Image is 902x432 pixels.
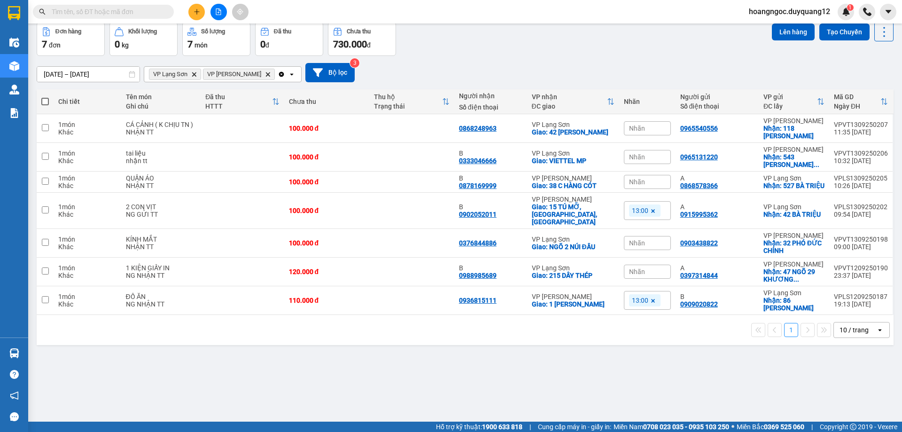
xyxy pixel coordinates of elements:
div: Nhận: 32 PHÓ ĐỨC CHÍNH [763,239,824,254]
span: đơn [49,41,61,49]
button: aim [232,4,249,20]
div: 100.000 đ [289,239,365,247]
div: Giao: 38 C HÀNG CÓT [532,182,614,189]
div: VPLS1309250202 [834,203,888,211]
div: Đã thu [205,93,272,101]
span: VP Lạng Sơn, close by backspace [149,69,201,80]
div: 10:32 [DATE] [834,157,888,165]
sup: 3 [350,58,359,68]
svg: open [288,71,295,78]
div: QUẦN ÁO [126,174,196,182]
div: Số lượng [201,28,225,35]
div: VP [PERSON_NAME] [532,174,614,182]
sup: 1 [847,4,854,11]
div: 0397314844 [680,272,718,279]
span: 7 [42,39,47,50]
div: 0936815111 [459,297,497,304]
span: 1 [848,4,852,11]
div: 2 CON VỊT [126,203,196,211]
div: Khác [58,272,116,279]
div: 0868248963 [459,125,497,132]
th: Toggle SortBy [527,89,619,114]
div: 0988985689 [459,272,497,279]
span: VP Lạng Sơn [153,71,187,78]
div: VP [PERSON_NAME] [532,196,614,203]
div: tai liệu [126,149,196,157]
div: NHẬN TT [126,128,196,136]
div: B [459,149,522,157]
button: 1 [784,323,798,337]
img: warehouse-icon [9,348,19,358]
div: VP nhận [532,93,607,101]
div: 0376844886 [459,239,497,247]
div: A [680,174,754,182]
div: 0909020822 [680,300,718,308]
div: 100.000 đ [289,125,365,132]
div: Giao: 42 NGUYỄN THẾ LỘC [532,128,614,136]
span: ⚪️ [731,425,734,429]
div: 0903438822 [680,239,718,247]
button: Lên hàng [772,24,815,40]
span: kg [122,41,129,49]
button: caret-down [880,4,896,20]
div: 0868578366 [680,182,718,189]
div: Nhận: 47 NGÕ 29 KHƯƠNG HẠ,THANH XUÂN,HÀ NỘI [763,268,824,283]
div: Chưa thu [289,98,365,105]
div: CÁ CẢNH ( K CHỊU TN ) [126,121,196,128]
div: Chi tiết [58,98,116,105]
div: Người nhận [459,92,522,100]
div: B [459,264,522,272]
span: đ [367,41,371,49]
div: 100.000 đ [289,153,365,161]
span: aim [237,8,243,15]
div: VPVT1309250207 [834,121,888,128]
span: 0 [115,39,120,50]
div: NG NHẬN TT [126,272,196,279]
button: Chưa thu730.000đ [328,22,396,56]
span: Cung cấp máy in - giấy in: [538,422,611,432]
div: Trạng thái [374,102,442,110]
div: 09:00 [DATE] [834,243,888,251]
div: VP Lạng Sơn [763,289,824,297]
div: VPLS1309250205 [834,174,888,182]
div: VP Lạng Sơn [532,149,614,157]
span: Nhãn [629,268,645,275]
div: KÍNH MẮT [126,236,196,243]
div: VP Lạng Sơn [532,236,614,243]
div: nhận tt [126,157,196,165]
svg: Delete [191,71,197,77]
div: VPVT1309250206 [834,149,888,157]
div: HTTT [205,102,272,110]
img: warehouse-icon [9,61,19,71]
span: 7 [187,39,193,50]
div: Đơn hàng [55,28,81,35]
button: Đã thu0đ [255,22,323,56]
div: B [459,203,522,211]
div: VP [PERSON_NAME] [532,293,614,300]
div: Nhận: 42 BÀ TRIỆU [763,211,824,218]
div: 0965540556 [680,125,718,132]
span: question-circle [10,370,19,379]
div: 1 KIỆN GIẤY IN [126,264,196,272]
div: VPLS1209250187 [834,293,888,300]
img: solution-icon [9,108,19,118]
div: Số điện thoại [459,103,522,111]
div: Khác [58,182,116,189]
button: file-add [210,4,227,20]
span: 13:00 [632,296,648,305]
span: món [194,41,208,49]
span: ... [814,161,819,168]
div: A [680,264,754,272]
div: Số điện thoại [680,102,754,110]
span: Nhãn [629,153,645,161]
div: 1 món [58,264,116,272]
img: warehouse-icon [9,38,19,47]
div: 19:13 [DATE] [834,300,888,308]
div: Giao: 1 CHÂU VĂN LIÊM [532,300,614,308]
div: ĐỒ ĂN [126,293,196,300]
span: VP Minh Khai [207,71,261,78]
span: Nhãn [629,125,645,132]
img: logo-vxr [8,6,20,20]
th: Toggle SortBy [829,89,893,114]
div: 1 món [58,236,116,243]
